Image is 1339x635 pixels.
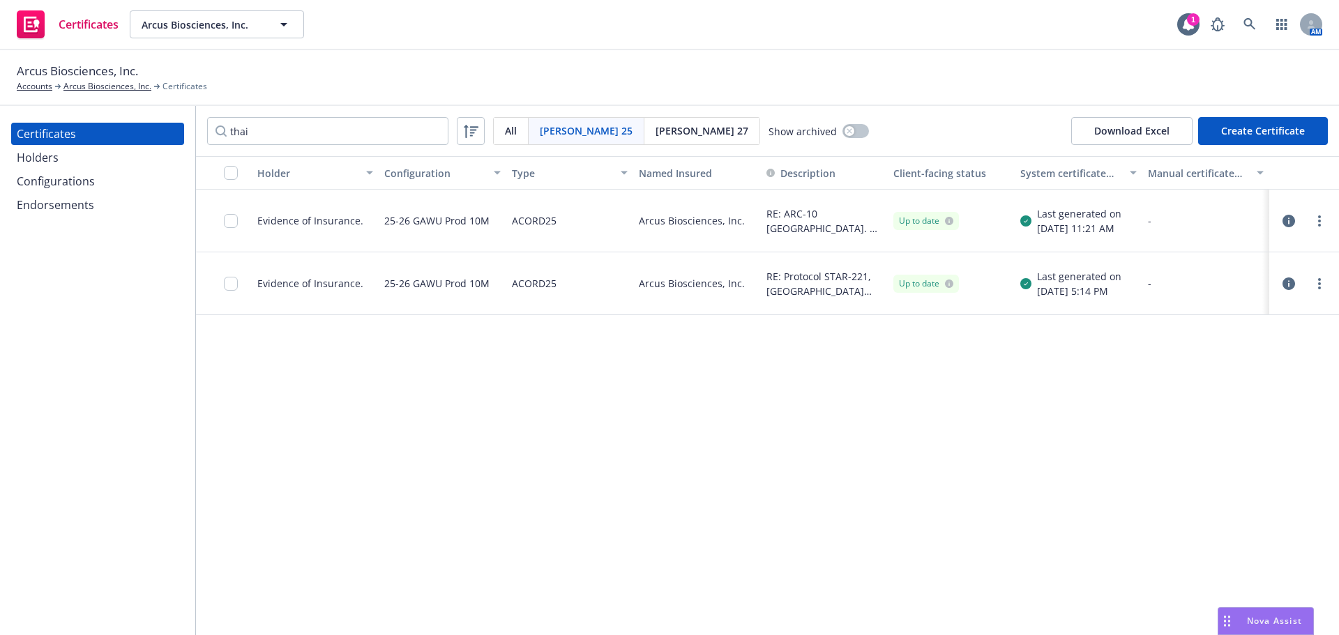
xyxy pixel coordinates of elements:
[1037,221,1121,236] div: [DATE] 11:21 AM
[1204,10,1232,38] a: Report a Bug
[1071,117,1193,145] button: Download Excel
[11,123,184,145] a: Certificates
[142,17,262,32] span: Arcus Biosciences, Inc.
[384,198,490,243] div: 25-26 GAWU Prod 10M
[130,10,304,38] button: Arcus Biosciences, Inc.
[252,156,379,190] button: Holder
[540,123,633,138] span: [PERSON_NAME] 25
[59,19,119,30] span: Certificates
[506,156,633,190] button: Type
[257,276,363,291] div: Evidence of Insurance.
[224,214,238,228] input: Toggle Row Selected
[505,123,517,138] span: All
[766,206,882,236] button: RE: ARC-10 [GEOGRAPHIC_DATA]. A Phase 2 Study to Evaluate Zimberelimab (AB122) Combined with AB15...
[766,269,882,298] button: RE: Protocol STAR-221, [GEOGRAPHIC_DATA] Evidence of Insurance.
[224,166,238,180] input: Select all
[257,166,358,181] div: Holder
[769,124,837,139] span: Show archived
[1037,206,1121,221] div: Last generated on
[1148,276,1264,291] div: -
[1187,13,1200,26] div: 1
[1020,166,1121,181] div: System certificate last generated
[17,123,76,145] div: Certificates
[899,215,953,227] div: Up to date
[1142,156,1269,190] button: Manual certificate last generated
[1148,166,1248,181] div: Manual certificate last generated
[899,277,953,290] div: Up to date
[893,166,1009,181] div: Client-facing status
[379,156,506,190] button: Configuration
[162,80,207,93] span: Certificates
[257,213,363,228] div: Evidence of Insurance.
[1247,615,1302,627] span: Nova Assist
[1148,213,1264,228] div: -
[17,146,59,169] div: Holders
[1268,10,1296,38] a: Switch app
[1311,213,1328,229] a: more
[1218,607,1314,635] button: Nova Assist
[633,190,760,252] div: Arcus Biosciences, Inc.
[11,5,124,44] a: Certificates
[888,156,1015,190] button: Client-facing status
[633,156,760,190] button: Named Insured
[639,166,755,181] div: Named Insured
[17,80,52,93] a: Accounts
[1236,10,1264,38] a: Search
[17,62,138,80] span: Arcus Biosciences, Inc.
[1037,269,1121,284] div: Last generated on
[224,277,238,291] input: Toggle Row Selected
[512,198,557,243] div: ACORD25
[63,80,151,93] a: Arcus Biosciences, Inc.
[17,170,95,192] div: Configurations
[512,166,612,181] div: Type
[11,146,184,169] a: Holders
[384,166,485,181] div: Configuration
[1198,117,1328,145] button: Create Certificate
[1218,608,1236,634] div: Drag to move
[11,194,184,216] a: Endorsements
[17,194,94,216] div: Endorsements
[1037,284,1121,298] div: [DATE] 5:14 PM
[11,170,184,192] a: Configurations
[633,252,760,315] div: Arcus Biosciences, Inc.
[207,117,448,145] input: Filter by keyword
[766,166,835,181] button: Description
[1015,156,1142,190] button: System certificate last generated
[512,261,557,306] div: ACORD25
[656,123,748,138] span: [PERSON_NAME] 27
[1311,275,1328,292] a: more
[384,261,490,306] div: 25-26 GAWU Prod 10M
